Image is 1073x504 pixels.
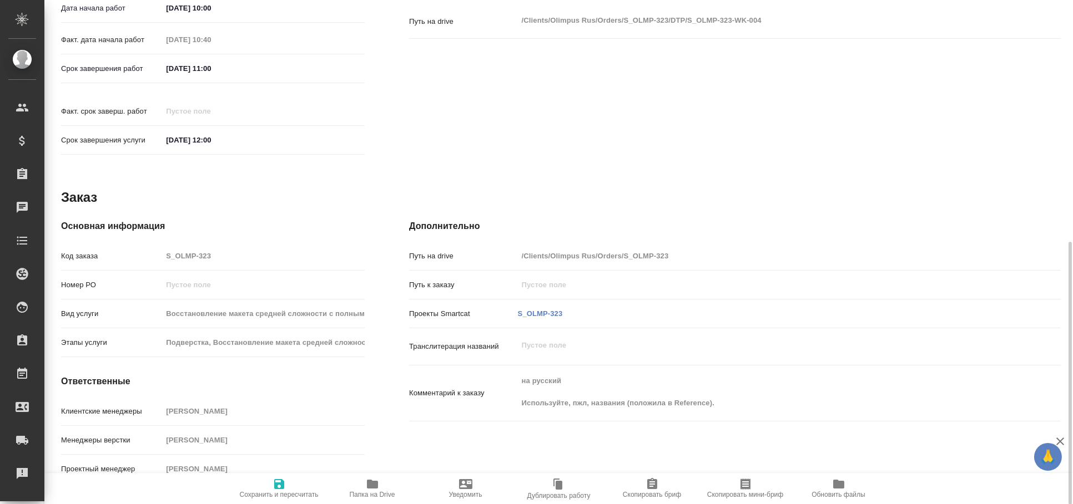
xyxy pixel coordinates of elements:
[162,103,259,119] input: Пустое поле
[1034,443,1062,471] button: 🙏
[409,341,518,352] p: Транслитерация названий
[409,308,518,319] p: Проекты Smartcat
[233,473,326,504] button: Сохранить и пересчитать
[606,473,699,504] button: Скопировать бриф
[518,11,1007,30] textarea: /Clients/Olimpus Rus/Orders/S_OLMP-323/DTP/S_OLMP-323-WK-004
[812,491,865,498] span: Обновить файлы
[162,432,365,448] input: Пустое поле
[792,473,885,504] button: Обновить файлы
[61,63,162,74] p: Срок завершения работ
[409,279,518,291] p: Путь к заказу
[61,406,162,417] p: Клиентские менеджеры
[527,492,591,500] span: Дублировать работу
[61,3,162,14] p: Дата начала работ
[518,309,563,318] a: S_OLMP-323
[623,491,681,498] span: Скопировать бриф
[409,220,1061,233] h4: Дополнительно
[162,60,259,77] input: ✎ Введи что-нибудь
[699,473,792,504] button: Скопировать мини-бриф
[162,461,365,477] input: Пустое поле
[61,308,162,319] p: Вид услуги
[419,473,512,504] button: Уведомить
[61,375,365,388] h4: Ответственные
[449,491,482,498] span: Уведомить
[61,135,162,146] p: Срок завершения услуги
[162,32,259,48] input: Пустое поле
[61,279,162,291] p: Номер РО
[61,106,162,117] p: Факт. срок заверш. работ
[162,334,365,350] input: Пустое поле
[61,337,162,348] p: Этапы услуги
[162,277,365,293] input: Пустое поле
[162,132,259,148] input: ✎ Введи что-нибудь
[326,473,419,504] button: Папка на Drive
[162,248,365,264] input: Пустое поле
[1039,445,1057,469] span: 🙏
[61,189,97,206] h2: Заказ
[240,491,319,498] span: Сохранить и пересчитать
[61,220,365,233] h4: Основная информация
[512,473,606,504] button: Дублировать работу
[61,251,162,262] p: Код заказа
[61,34,162,45] p: Факт. дата начала работ
[162,306,365,322] input: Пустое поле
[61,464,162,475] p: Проектный менеджер
[162,403,365,419] input: Пустое поле
[518,248,1007,264] input: Пустое поле
[707,491,783,498] span: Скопировать мини-бриф
[518,371,1007,413] textarea: на русский Используйте, пжл, названия (положила в Reference).
[350,491,395,498] span: Папка на Drive
[409,251,518,262] p: Путь на drive
[409,388,518,399] p: Комментарий к заказу
[61,435,162,446] p: Менеджеры верстки
[409,16,518,27] p: Путь на drive
[518,277,1007,293] input: Пустое поле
